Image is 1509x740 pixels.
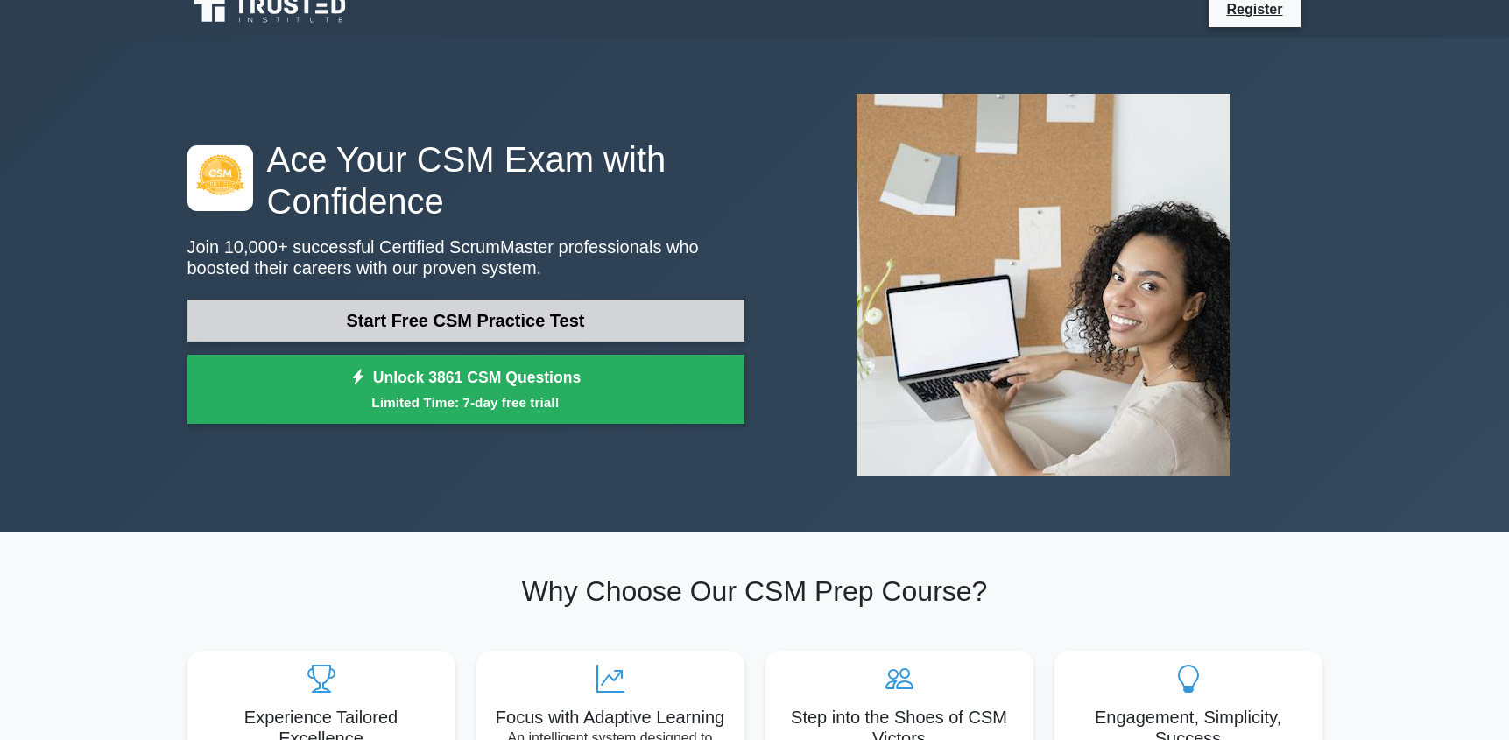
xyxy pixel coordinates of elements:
[187,300,744,342] a: Start Free CSM Practice Test
[187,236,744,278] p: Join 10,000+ successful Certified ScrumMaster professionals who boosted their careers with our pr...
[187,574,1322,608] h2: Why Choose Our CSM Prep Course?
[209,392,723,412] small: Limited Time: 7-day free trial!
[187,138,744,222] h1: Ace Your CSM Exam with Confidence
[187,355,744,425] a: Unlock 3861 CSM QuestionsLimited Time: 7-day free trial!
[490,707,730,728] h5: Focus with Adaptive Learning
